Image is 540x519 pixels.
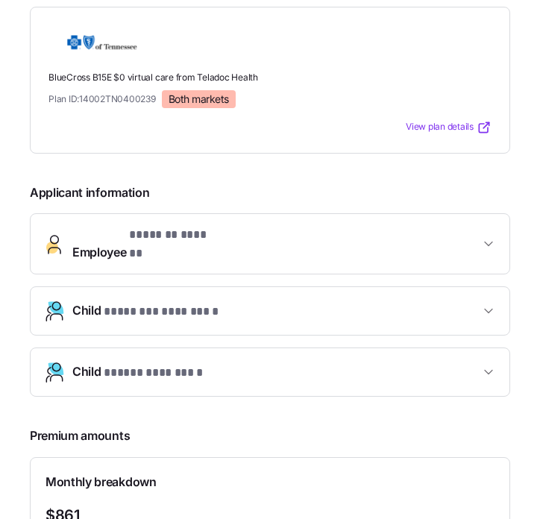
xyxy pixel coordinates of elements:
span: Child [72,301,222,321]
span: Both markets [169,92,229,106]
span: Plan ID: 14002TN0400239 [48,92,156,105]
span: BlueCross B15E $0 virtual care from Teladoc Health [48,72,492,84]
span: View plan details [406,120,474,134]
span: Monthly breakdown [45,473,157,491]
img: BlueCross BlueShield of Tennessee [48,25,156,60]
span: Employee [72,226,217,262]
a: View plan details [406,120,492,135]
span: Child [72,362,204,383]
span: Applicant information [30,172,510,202]
span: Premium amounts [30,427,510,445]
